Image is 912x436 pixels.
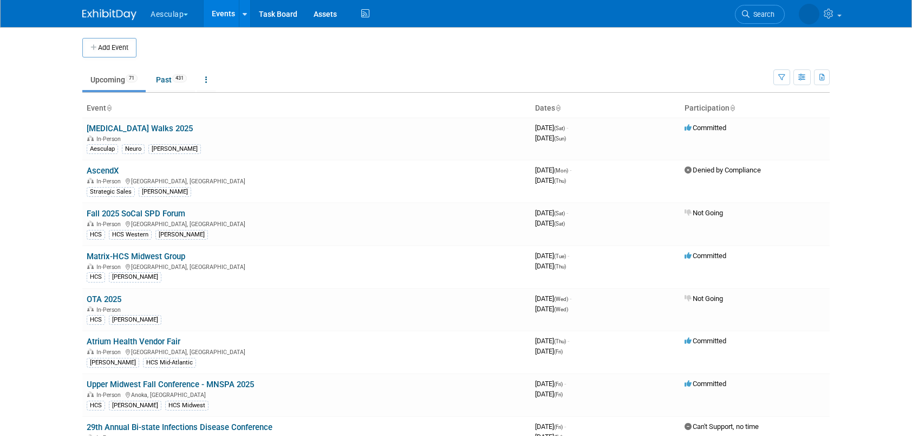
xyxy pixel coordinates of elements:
a: Sort by Event Name [106,104,112,112]
a: Sort by Participation Type [729,104,735,112]
div: [PERSON_NAME] [109,272,161,282]
span: - [568,252,569,260]
div: [PERSON_NAME] [148,144,201,154]
span: - [570,166,571,174]
div: Anoka, [GEOGRAPHIC_DATA] [87,390,526,399]
span: (Sat) [554,221,565,227]
span: [DATE] [535,337,569,345]
img: In-Person Event [87,178,94,183]
th: Dates [531,99,680,118]
div: HCS Midwest [165,401,209,411]
span: (Tue) [554,253,566,259]
a: Matrix-HCS Midwest Group [87,252,185,261]
img: ExhibitDay [82,9,136,20]
span: 71 [126,74,138,82]
div: [PERSON_NAME] [109,315,161,325]
div: [GEOGRAPHIC_DATA], [GEOGRAPHIC_DATA] [87,219,526,228]
span: [DATE] [535,252,569,260]
span: [DATE] [535,347,563,355]
span: In-Person [96,178,124,185]
span: (Sun) [554,136,566,142]
a: Search [735,5,785,24]
span: In-Person [96,349,124,356]
a: Upcoming71 [82,69,146,90]
span: In-Person [96,136,124,143]
span: Committed [685,124,726,132]
a: Atrium Health Vendor Fair [87,337,180,347]
span: [DATE] [535,294,571,303]
div: [PERSON_NAME] [109,401,161,411]
span: (Thu) [554,264,566,270]
span: Not Going [685,294,723,303]
span: - [566,124,568,132]
span: (Wed) [554,296,568,302]
span: [DATE] [535,380,566,388]
span: (Fri) [554,424,563,430]
a: AscendX [87,166,119,176]
span: (Fri) [554,349,563,355]
div: [PERSON_NAME] [87,358,139,368]
span: [DATE] [535,124,568,132]
span: Not Going [685,209,723,217]
img: In-Person Event [87,221,94,226]
div: HCS Western [109,230,152,240]
span: [DATE] [535,176,566,184]
div: [PERSON_NAME] [155,230,208,240]
span: Denied by Compliance [685,166,761,174]
a: Fall 2025 SoCal SPD Forum [87,209,185,219]
img: Savannah Jones [799,4,819,24]
a: Upper Midwest Fall Conference - MNSPA 2025 [87,380,254,389]
span: (Sat) [554,125,565,131]
span: (Thu) [554,338,566,344]
a: 29th Annual Bi-state Infections Disease Conference [87,422,272,432]
span: - [566,209,568,217]
span: - [570,294,571,303]
div: HCS [87,315,105,325]
span: In-Person [96,264,124,271]
span: [DATE] [535,166,571,174]
div: HCS [87,272,105,282]
a: OTA 2025 [87,294,121,304]
th: Participation [680,99,830,118]
a: Sort by Start Date [555,104,561,112]
span: [DATE] [535,390,563,398]
span: Committed [685,337,726,345]
div: HCS [87,230,105,240]
span: Committed [685,252,726,260]
div: HCS Mid-Atlantic [143,358,196,368]
img: In-Person Event [87,392,94,397]
div: Aesculap [87,144,118,154]
img: In-Person Event [87,264,94,269]
a: [MEDICAL_DATA] Walks 2025 [87,124,193,133]
img: In-Person Event [87,136,94,141]
span: (Wed) [554,306,568,312]
span: - [564,422,566,431]
span: Search [750,10,774,18]
span: 431 [172,74,187,82]
span: In-Person [96,392,124,399]
span: [DATE] [535,209,568,217]
button: Add Event [82,38,136,57]
div: HCS [87,401,105,411]
span: - [564,380,566,388]
div: [GEOGRAPHIC_DATA], [GEOGRAPHIC_DATA] [87,176,526,185]
div: [GEOGRAPHIC_DATA], [GEOGRAPHIC_DATA] [87,262,526,271]
div: Neuro [122,144,145,154]
div: [PERSON_NAME] [139,187,191,197]
span: [DATE] [535,422,566,431]
span: Committed [685,380,726,388]
span: (Fri) [554,381,563,387]
th: Event [82,99,531,118]
div: [GEOGRAPHIC_DATA], [GEOGRAPHIC_DATA] [87,347,526,356]
a: Past431 [148,69,195,90]
span: In-Person [96,221,124,228]
img: In-Person Event [87,349,94,354]
span: [DATE] [535,262,566,270]
span: (Mon) [554,168,568,174]
span: In-Person [96,306,124,313]
span: (Thu) [554,178,566,184]
span: - [568,337,569,345]
span: [DATE] [535,134,566,142]
span: (Fri) [554,392,563,397]
img: In-Person Event [87,306,94,312]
